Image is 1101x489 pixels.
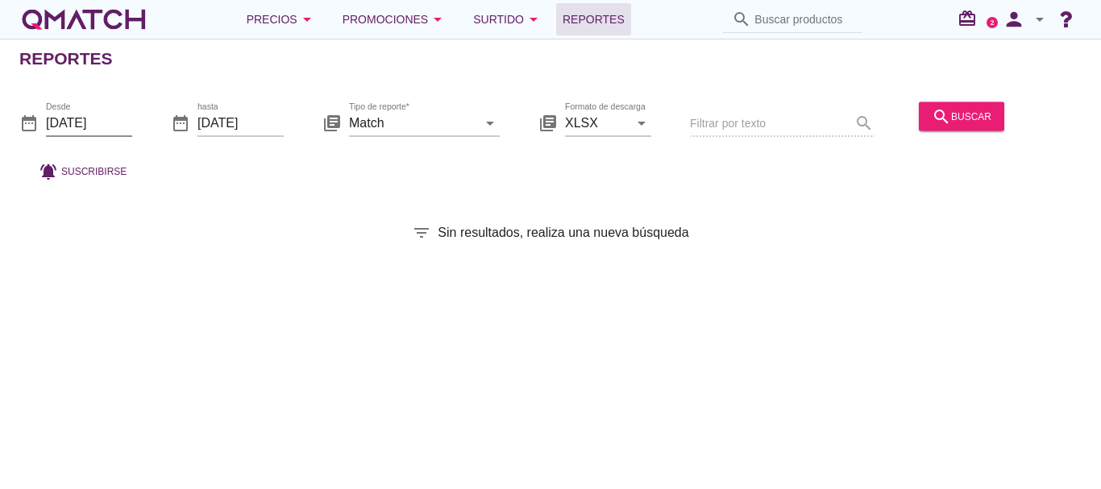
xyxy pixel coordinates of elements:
[563,10,625,29] span: Reportes
[61,164,127,178] span: Suscribirse
[565,110,629,135] input: Formato de descarga
[632,113,651,132] i: arrow_drop_down
[998,8,1030,31] i: person
[330,3,461,35] button: Promociones
[19,46,113,72] h2: Reportes
[919,102,1004,131] button: buscar
[438,223,688,242] span: Sin resultados, realiza una nueva búsqueda
[412,223,431,242] i: filter_list
[524,10,543,29] i: arrow_drop_down
[932,106,991,126] div: buscar
[958,9,983,28] i: redeem
[234,3,330,35] button: Precios
[460,3,556,35] button: Surtido
[556,3,631,35] a: Reportes
[987,17,998,28] a: 2
[732,10,751,29] i: search
[19,3,148,35] a: white-qmatch-logo
[322,113,342,132] i: library_books
[473,10,543,29] div: Surtido
[197,110,284,135] input: hasta
[343,10,448,29] div: Promociones
[19,113,39,132] i: date_range
[349,110,477,135] input: Tipo de reporte*
[754,6,853,32] input: Buscar productos
[991,19,995,26] text: 2
[538,113,558,132] i: library_books
[39,161,61,180] i: notifications_active
[297,10,317,29] i: arrow_drop_down
[480,113,500,132] i: arrow_drop_down
[932,106,951,126] i: search
[1030,10,1049,29] i: arrow_drop_down
[26,156,139,185] button: Suscribirse
[46,110,132,135] input: Desde
[171,113,190,132] i: date_range
[247,10,317,29] div: Precios
[428,10,447,29] i: arrow_drop_down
